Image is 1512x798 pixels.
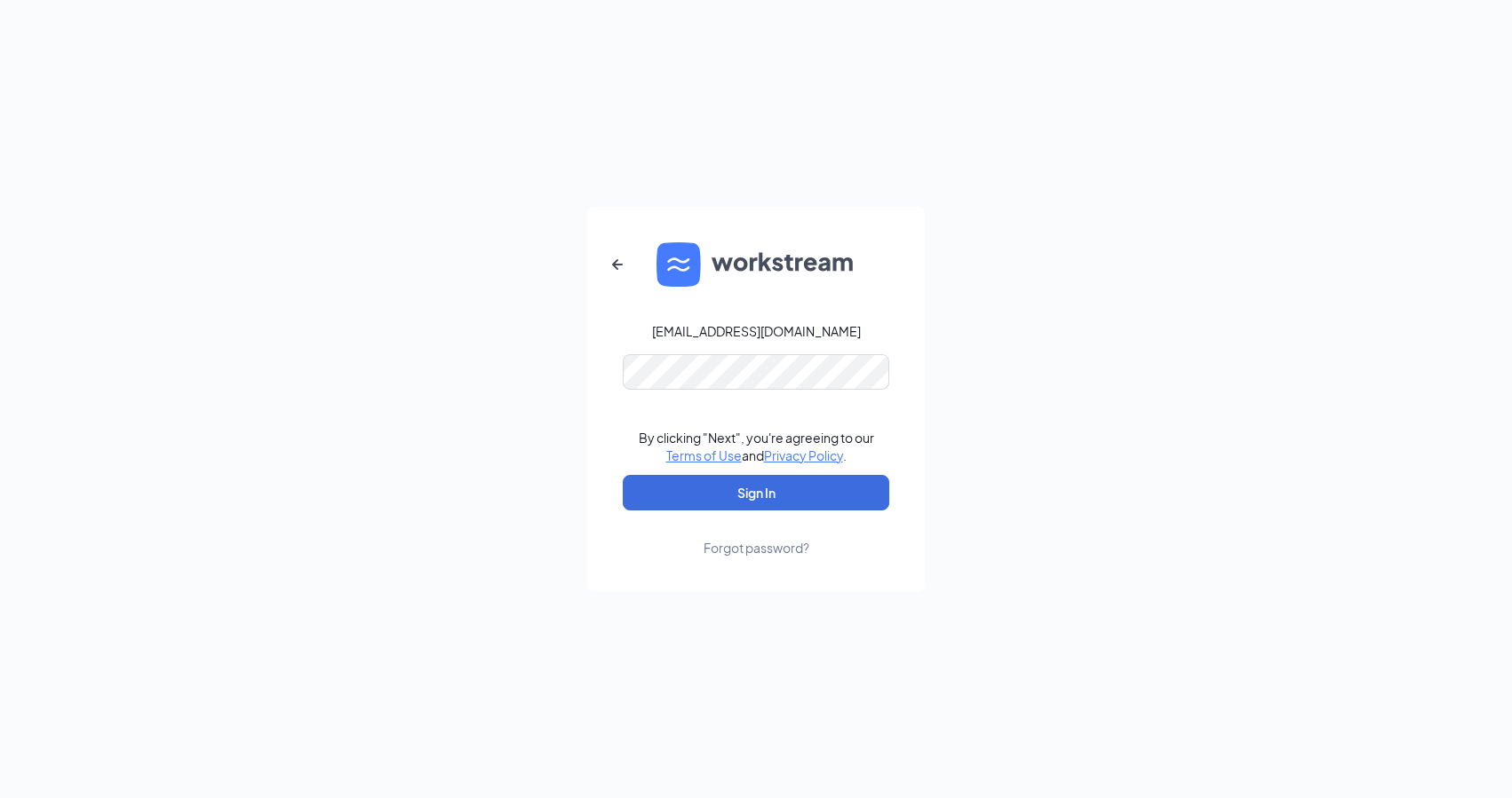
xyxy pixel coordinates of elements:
[607,254,628,275] svg: ArrowLeftNew
[666,447,742,463] a: Terms of Use
[596,243,639,286] button: ArrowLeftNew
[652,322,861,340] div: [EMAIL_ADDRESS][DOMAIN_NAME]
[623,475,889,510] button: Sign In
[657,242,855,287] img: WS logo and Workstream text
[704,539,809,557] div: Forgot password?
[639,429,874,464] div: By clicking "Next", you're agreeing to our and .
[764,447,843,463] a: Privacy Policy
[704,510,809,557] a: Forgot password?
